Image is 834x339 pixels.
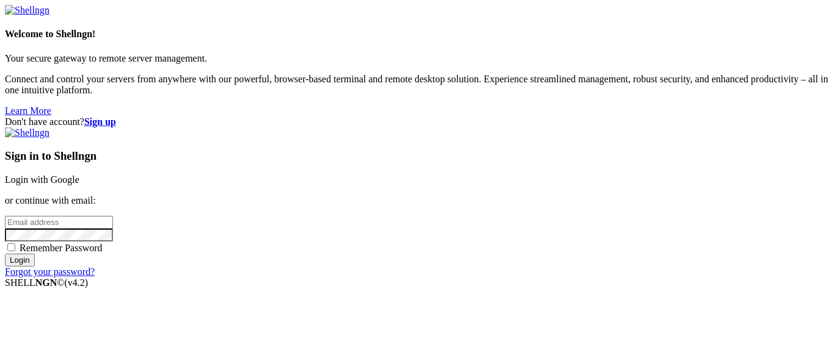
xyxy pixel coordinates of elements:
[5,29,829,40] h4: Welcome to Shellngn!
[84,116,116,127] a: Sign up
[5,216,113,229] input: Email address
[65,277,89,288] span: 4.2.0
[5,127,49,138] img: Shellngn
[5,53,829,64] p: Your secure gateway to remote server management.
[5,254,35,266] input: Login
[5,74,829,96] p: Connect and control your servers from anywhere with our powerful, browser-based terminal and remo...
[5,149,829,163] h3: Sign in to Shellngn
[5,277,88,288] span: SHELL ©
[5,5,49,16] img: Shellngn
[5,266,95,277] a: Forgot your password?
[5,174,79,185] a: Login with Google
[35,277,57,288] b: NGN
[5,116,829,127] div: Don't have account?
[7,243,15,251] input: Remember Password
[20,243,103,253] span: Remember Password
[5,105,51,116] a: Learn More
[5,195,829,206] p: or continue with email:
